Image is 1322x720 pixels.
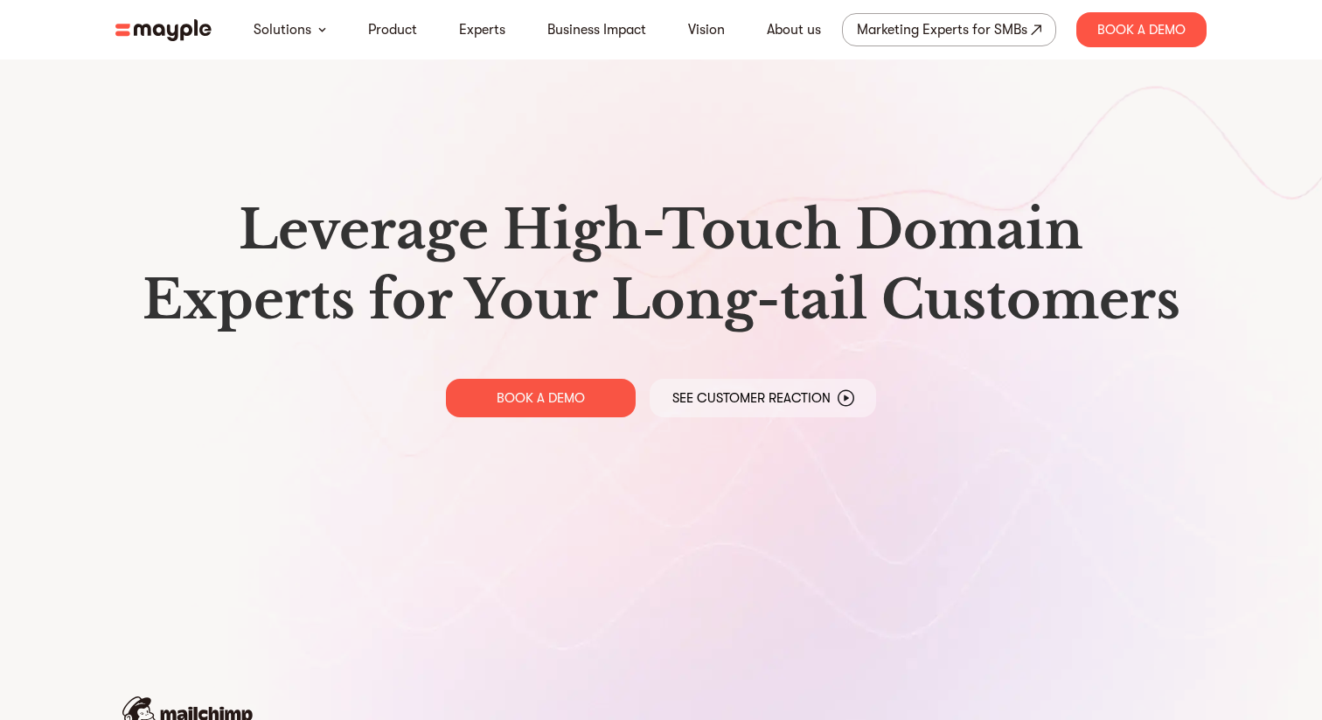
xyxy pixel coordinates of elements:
a: See Customer Reaction [650,379,876,417]
img: mayple-logo [115,19,212,41]
a: Experts [459,19,505,40]
h1: Leverage High-Touch Domain Experts for Your Long-tail Customers [129,195,1193,335]
a: Solutions [254,19,311,40]
div: Book A Demo [1076,12,1207,47]
a: Product [368,19,417,40]
a: Business Impact [547,19,646,40]
a: Vision [688,19,725,40]
a: About us [767,19,821,40]
p: BOOK A DEMO [497,389,585,407]
a: Marketing Experts for SMBs [842,13,1056,46]
a: BOOK A DEMO [446,379,636,417]
p: See Customer Reaction [672,389,831,407]
div: Marketing Experts for SMBs [857,17,1027,42]
img: arrow-down [318,27,326,32]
